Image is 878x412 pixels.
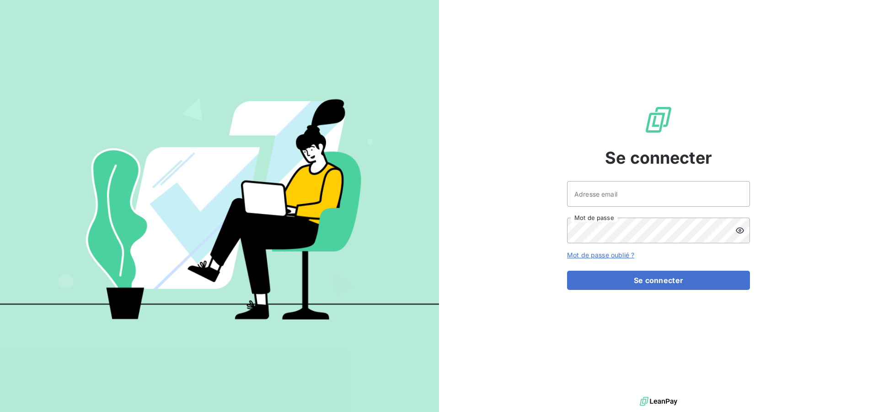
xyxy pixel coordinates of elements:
img: Logo LeanPay [644,105,673,134]
img: logo [640,395,677,408]
a: Mot de passe oublié ? [567,251,634,259]
span: Se connecter [605,145,712,170]
input: placeholder [567,181,750,207]
button: Se connecter [567,271,750,290]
